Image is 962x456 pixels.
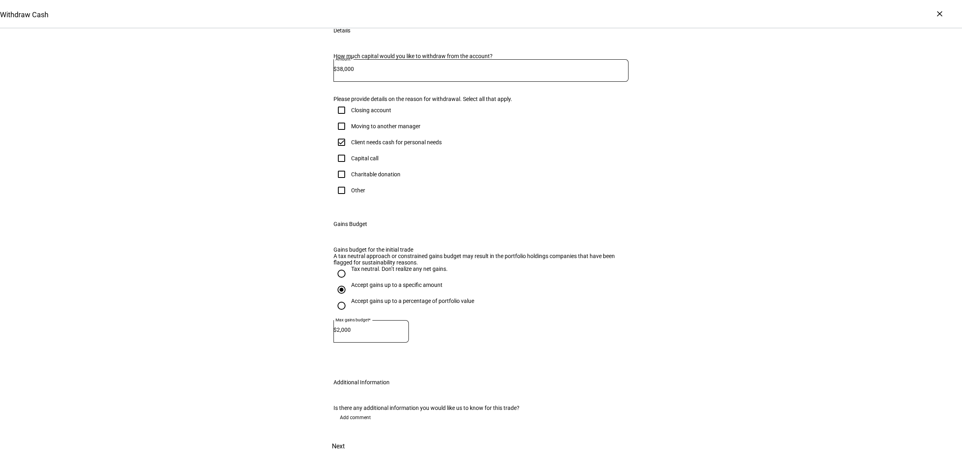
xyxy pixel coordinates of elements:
[335,56,352,61] mat-label: Amount*
[351,298,474,304] div: Accept gains up to a percentage of portfolio value
[351,107,391,113] div: Closing account
[351,155,378,161] div: Capital call
[351,266,448,272] div: Tax neutral. Don’t realize any net gains.
[933,7,946,20] div: ×
[333,327,337,333] span: $
[335,317,371,322] mat-label: Max gains budget*
[351,187,365,194] div: Other
[333,96,629,102] div: Please provide details on the reason for withdrawal. Select all that apply.
[333,27,350,34] div: Details
[321,437,356,456] button: Next
[332,437,345,456] span: Next
[333,253,629,266] div: A tax neutral approach or constrained gains budget may result in the portfolio holdings companies...
[351,139,442,145] div: Client needs cash for personal needs
[351,123,420,129] div: Moving to another manager
[333,405,629,411] div: Is there any additional information you would like us to know for this trade?
[333,246,629,253] div: Gains budget for the initial trade
[333,53,629,59] div: How much capital would you like to withdraw from the account?
[351,282,443,288] div: Accept gains up to a specific amount
[333,221,367,227] div: Gains Budget
[340,411,371,424] span: Add comment
[333,411,377,424] button: Add comment
[333,379,390,385] div: Additional Information
[333,66,337,72] span: $
[351,171,400,178] div: Charitable donation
